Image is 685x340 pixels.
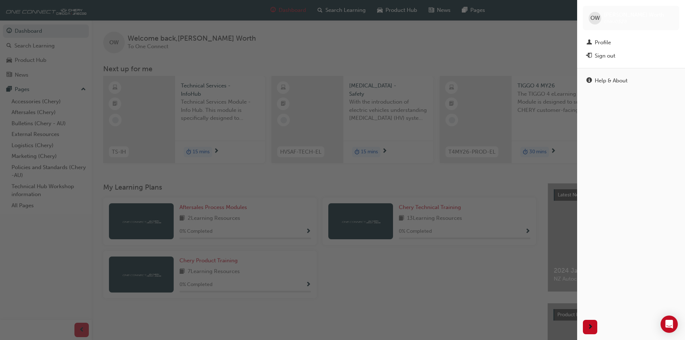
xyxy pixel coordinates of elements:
div: Sign out [595,52,615,60]
span: [PERSON_NAME] Worth [604,12,664,18]
div: Profile [595,38,611,47]
button: Sign out [583,49,679,63]
a: Profile [583,36,679,49]
span: man-icon [586,40,592,46]
a: Help & About [583,74,679,87]
div: Help & About [595,77,627,85]
span: info-icon [586,78,592,84]
span: chau0528 [604,18,627,24]
span: next-icon [588,323,593,332]
span: OW [590,14,600,22]
div: Open Intercom Messenger [661,316,678,333]
span: exit-icon [586,53,592,59]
